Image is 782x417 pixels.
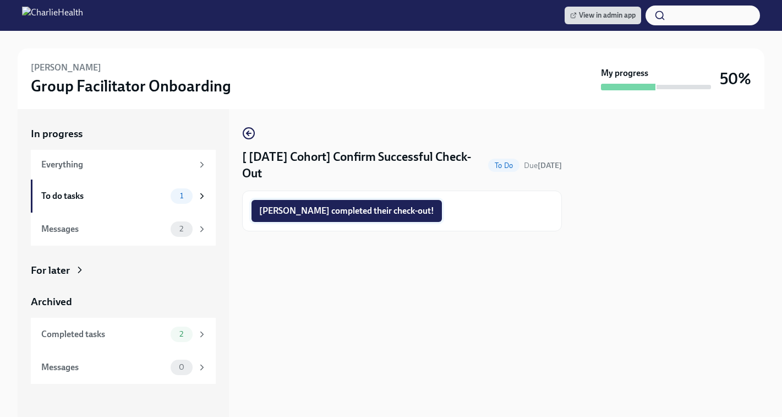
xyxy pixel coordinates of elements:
[31,180,216,213] a: To do tasks1
[251,200,442,222] button: [PERSON_NAME] completed their check-out!
[570,10,636,21] span: View in admin app
[173,225,190,233] span: 2
[173,192,190,200] span: 1
[41,223,166,235] div: Messages
[41,190,166,202] div: To do tasks
[31,213,216,246] a: Messages2
[31,263,216,278] a: For later
[242,149,484,182] h4: [ [DATE] Cohort] Confirm Successful Check-Out
[31,127,216,141] a: In progress
[41,361,166,373] div: Messages
[538,161,562,170] strong: [DATE]
[524,161,562,170] span: Due
[41,159,193,171] div: Everything
[31,76,231,96] h3: Group Facilitator Onboarding
[524,160,562,171] span: October 31st, 2025 10:00
[720,69,751,89] h3: 50%
[31,62,101,74] h6: [PERSON_NAME]
[601,67,648,79] strong: My progress
[173,330,190,338] span: 2
[31,295,216,309] a: Archived
[31,351,216,384] a: Messages0
[488,161,519,170] span: To Do
[31,318,216,351] a: Completed tasks2
[31,263,70,278] div: For later
[259,205,434,216] span: [PERSON_NAME] completed their check-out!
[172,363,191,371] span: 0
[31,150,216,180] a: Everything
[22,7,83,24] img: CharlieHealth
[565,7,641,24] a: View in admin app
[41,328,166,340] div: Completed tasks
